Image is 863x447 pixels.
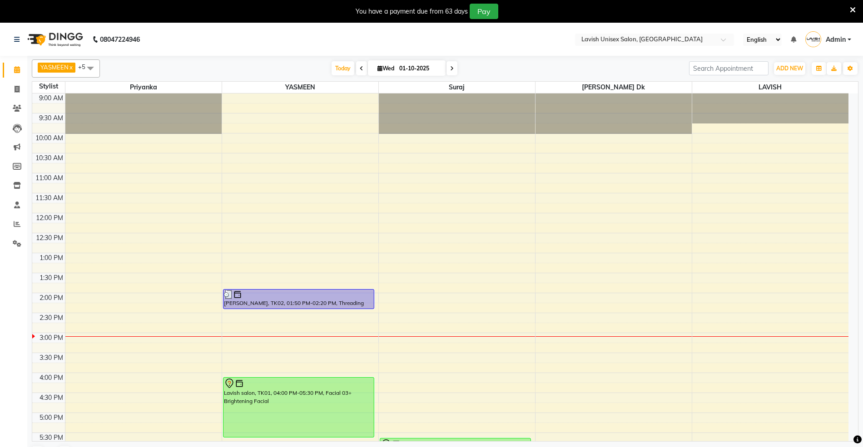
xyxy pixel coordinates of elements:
[470,4,498,19] button: Pay
[78,63,92,70] span: +5
[38,333,65,343] div: 3:00 PM
[38,313,65,323] div: 2:30 PM
[332,61,354,75] span: Today
[223,378,374,437] div: Lavish salon, TK01, 04:00 PM-05:30 PM, Facial 03+ Brightening Facial
[38,273,65,283] div: 1:30 PM
[34,193,65,203] div: 11:30 AM
[38,253,65,263] div: 1:00 PM
[38,433,65,442] div: 5:30 PM
[774,62,805,75] button: ADD NEW
[65,82,222,93] span: priyanka
[805,31,821,47] img: Admin
[826,35,846,44] span: Admin
[776,65,803,72] span: ADD NEW
[37,93,65,103] div: 9:00 AM
[34,233,65,243] div: 12:30 PM
[100,27,140,52] b: 08047224946
[69,64,73,71] a: x
[40,64,69,71] span: YASMEEN
[375,65,397,72] span: Wed
[397,62,442,75] input: 2025-10-01
[34,173,65,183] div: 11:00 AM
[536,82,692,93] span: [PERSON_NAME] Dk
[38,353,65,363] div: 3:30 PM
[37,113,65,123] div: 9:30 AM
[38,373,65,383] div: 4:00 PM
[38,393,65,403] div: 4:30 PM
[34,153,65,163] div: 10:30 AM
[223,290,374,309] div: [PERSON_NAME], TK02, 01:50 PM-02:20 PM, Threading Eyebrows
[38,413,65,422] div: 5:00 PM
[23,27,85,52] img: logo
[34,213,65,223] div: 12:00 PM
[34,133,65,143] div: 10:00 AM
[32,82,65,91] div: Stylist
[356,7,468,16] div: You have a payment due from 63 days
[222,82,378,93] span: YASMEEN
[38,293,65,303] div: 2:00 PM
[379,82,535,93] span: suraj
[689,61,769,75] input: Search Appointment
[692,82,849,93] span: LAVISH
